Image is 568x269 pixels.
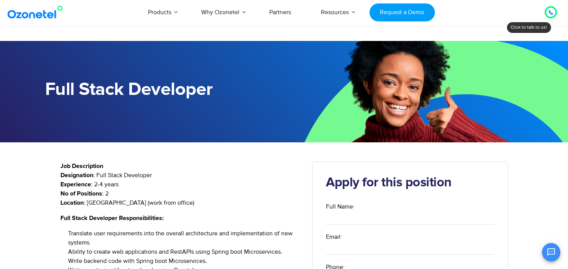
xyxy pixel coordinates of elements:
li: Write backend code with Spring boot Microservices. [68,256,301,266]
label: Full Name [326,202,494,211]
strong: Location [60,200,84,206]
strong: No of Positions [60,191,102,197]
strong: Experience [60,181,91,187]
strong: Full Stack Developer Responsibilities: [60,215,164,221]
p: : Full Stack Developer : 2-4 years : 2 : [GEOGRAPHIC_DATA] (work from office) [60,171,301,207]
label: Email [326,232,494,241]
a: Request a Demo [369,3,435,21]
button: Open chat [542,243,560,261]
strong: Job Description [60,163,103,169]
li: Translate user requirements into the overall architecture and implementation of new systems [68,229,301,247]
h2: Apply for this position [326,175,494,191]
strong: Designation [60,172,93,178]
li: Ability to create web applications and RestAPIs using Spring boot Microservices. [68,247,301,256]
h1: Full Stack Developer [45,79,284,100]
